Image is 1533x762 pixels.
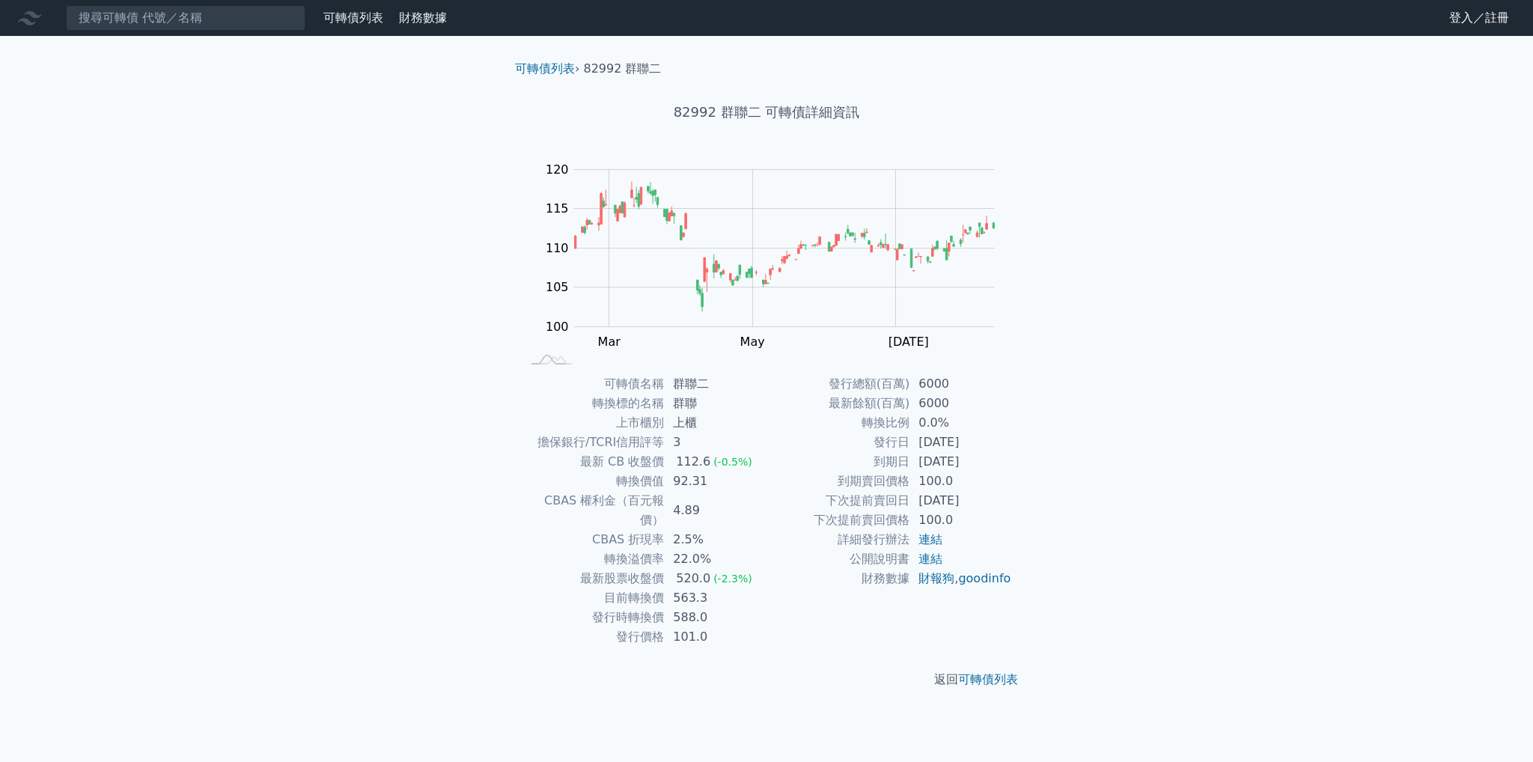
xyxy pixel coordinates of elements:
[521,374,664,394] td: 可轉債名稱
[909,491,1012,510] td: [DATE]
[918,552,942,566] a: 連結
[521,413,664,433] td: 上市櫃別
[664,627,766,647] td: 101.0
[598,335,621,349] tspan: Mar
[918,571,954,585] a: 財報狗
[958,571,1011,585] a: goodinfo
[958,672,1018,686] a: 可轉債列表
[766,491,909,510] td: 下次提前賣回日
[766,510,909,530] td: 下次提前賣回價格
[574,182,994,311] g: Series
[515,60,579,78] li: ›
[503,102,1030,123] h1: 82992 群聯二 可轉債詳細資訊
[664,433,766,452] td: 3
[66,5,305,31] input: 搜尋可轉債 代號／名稱
[546,320,569,334] tspan: 100
[323,10,383,25] a: 可轉債列表
[546,280,569,294] tspan: 105
[664,413,766,433] td: 上櫃
[766,433,909,452] td: 發行日
[766,530,909,549] td: 詳細發行辦法
[664,491,766,530] td: 4.89
[909,569,1012,588] td: ,
[766,549,909,569] td: 公開說明書
[664,394,766,413] td: 群聯
[664,530,766,549] td: 2.5%
[538,162,1017,349] g: Chart
[664,374,766,394] td: 群聯二
[521,569,664,588] td: 最新股票收盤價
[766,413,909,433] td: 轉換比例
[909,394,1012,413] td: 6000
[909,452,1012,472] td: [DATE]
[766,569,909,588] td: 財務數據
[673,569,713,588] div: 520.0
[546,162,569,177] tspan: 120
[584,60,662,78] li: 82992 群聯二
[521,452,664,472] td: 最新 CB 收盤價
[889,335,929,349] tspan: [DATE]
[909,374,1012,394] td: 6000
[546,241,569,255] tspan: 110
[521,608,664,627] td: 發行時轉換價
[664,588,766,608] td: 563.3
[766,394,909,413] td: 最新餘額(百萬)
[664,472,766,491] td: 92.31
[909,510,1012,530] td: 100.0
[521,530,664,549] td: CBAS 折現率
[515,61,575,76] a: 可轉債列表
[766,374,909,394] td: 發行總額(百萬)
[909,472,1012,491] td: 100.0
[713,573,752,585] span: (-2.3%)
[766,472,909,491] td: 到期賣回價格
[521,394,664,413] td: 轉換標的名稱
[673,452,713,472] div: 112.6
[399,10,447,25] a: 財務數據
[521,433,664,452] td: 擔保銀行/TCRI信用評等
[1437,6,1521,30] a: 登入／註冊
[546,201,569,216] tspan: 115
[664,549,766,569] td: 22.0%
[521,491,664,530] td: CBAS 權利金（百元報價）
[713,456,752,468] span: (-0.5%)
[521,627,664,647] td: 發行價格
[521,588,664,608] td: 目前轉換價
[918,532,942,546] a: 連結
[521,549,664,569] td: 轉換溢價率
[740,335,765,349] tspan: May
[521,472,664,491] td: 轉換價值
[909,413,1012,433] td: 0.0%
[664,608,766,627] td: 588.0
[766,452,909,472] td: 到期日
[503,671,1030,689] p: 返回
[909,433,1012,452] td: [DATE]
